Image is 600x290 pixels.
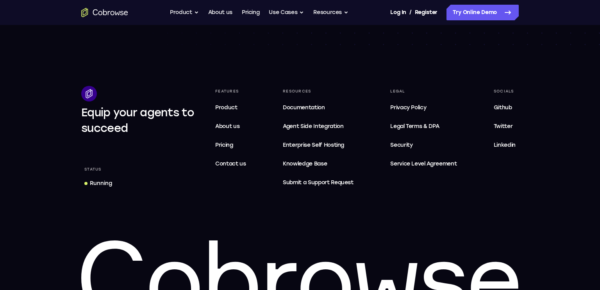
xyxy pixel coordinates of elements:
[215,160,246,167] span: Contact us
[212,100,249,116] a: Product
[81,106,194,135] span: Equip your agents to succeed
[387,86,460,97] div: Legal
[212,156,249,172] a: Contact us
[280,119,357,134] a: Agent Side Integration
[387,137,460,153] a: Security
[81,176,115,190] a: Running
[81,164,105,175] div: Status
[491,119,519,134] a: Twitter
[280,86,357,97] div: Resources
[283,104,325,111] span: Documentation
[212,119,249,134] a: About us
[415,5,437,20] a: Register
[494,123,513,130] span: Twitter
[283,122,354,131] span: Agent Side Integration
[491,86,519,97] div: Socials
[491,100,519,116] a: Github
[90,180,112,187] div: Running
[390,123,439,130] span: Legal Terms & DPA
[280,137,357,153] a: Enterprise Self Hosting
[283,141,354,150] span: Enterprise Self Hosting
[215,142,233,148] span: Pricing
[387,156,460,172] a: Service Level Agreement
[283,178,354,187] span: Submit a Support Request
[283,160,327,167] span: Knowledge Base
[390,5,406,20] a: Log In
[494,142,516,148] span: Linkedin
[390,159,457,169] span: Service Level Agreement
[280,175,357,190] a: Submit a Support Request
[170,5,199,20] button: Product
[242,5,260,20] a: Pricing
[280,100,357,116] a: Documentation
[212,137,249,153] a: Pricing
[387,100,460,116] a: Privacy Policy
[446,5,519,20] a: Try Online Demo
[215,123,239,130] span: About us
[280,156,357,172] a: Knowledge Base
[390,104,426,111] span: Privacy Policy
[390,142,412,148] span: Security
[212,86,249,97] div: Features
[81,8,128,17] a: Go to the home page
[409,8,412,17] span: /
[313,5,348,20] button: Resources
[269,5,304,20] button: Use Cases
[215,104,237,111] span: Product
[208,5,232,20] a: About us
[494,104,512,111] span: Github
[387,119,460,134] a: Legal Terms & DPA
[491,137,519,153] a: Linkedin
